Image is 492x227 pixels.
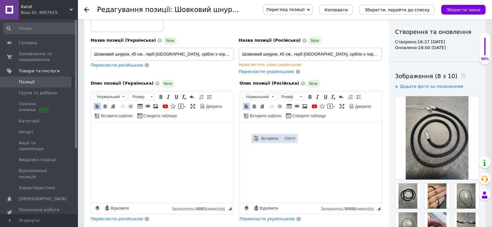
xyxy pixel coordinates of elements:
a: Максимізувати [189,103,196,110]
a: Вставити повідомлення [177,103,187,110]
a: Вставити [0,0,45,8]
span: Джерело [354,104,371,109]
h1: Редагування позиції: Шовковий шнурок, 45 см., герб України, срібло з чорнінням [97,6,388,14]
span: 50000 [344,207,355,211]
a: Курсив (Ctrl+I) [165,93,172,100]
span: Вставити шаблон [100,113,133,119]
div: 90% Якість заповнення [479,32,490,65]
a: По лівому краю [243,103,250,110]
span: Перегляд позиції [266,7,304,12]
span: Нормальний [243,93,269,100]
div: Створено: 16:27 [DATE] [395,39,479,45]
div: Зображення (8 з 10) [395,72,479,80]
div: Назва містить слова українською [239,62,382,67]
a: Підкреслений (Ctrl+U) [173,93,180,100]
a: Вставити/видалити нумерований список [198,93,205,100]
input: Наприклад, H&M жіноча сукня зелена 38 розмір вечірня максі з блискітками [239,48,382,61]
span: New [308,37,322,45]
span: Назва позиції (Російська) [239,38,301,43]
a: Вставити іконку [169,103,177,110]
span: Імпорт [19,129,34,135]
a: Вставити шаблон [94,112,134,119]
span: Групи та добірки [19,90,57,96]
span: Відновити [259,206,278,211]
span: Опис позиції (Українська) [91,81,154,86]
a: Зображення [301,103,308,110]
span: Відновлення позицій [19,168,60,180]
a: Створити таблицю [136,112,178,119]
a: Вставити/видалити маркований список [206,93,213,100]
a: Вставити/Редагувати посилання (Ctrl+L) [144,103,151,110]
span: Опис позиції (Російська) [240,81,299,86]
a: Розмір [278,93,304,101]
span: Акції та промокоди [19,140,60,152]
span: Копіювати [324,7,348,12]
a: Зменшити відступ [119,103,126,110]
span: Нормальний [94,93,120,100]
div: Кiлькiсть символiв [172,205,228,211]
a: Повернути (Ctrl+Z) [188,93,195,100]
span: Перекласти українською [240,216,295,221]
span: Додати фото за посиланням [400,84,463,89]
button: Копіювати [319,5,353,15]
a: Вставити/Редагувати посилання (Ctrl+L) [293,103,301,110]
a: Додати відео з YouTube [311,103,318,110]
span: Розмір [278,93,298,100]
a: По правому краю [109,103,116,110]
a: Видалити форматування [180,93,188,100]
a: Зображення [152,103,159,110]
span: Позиції [19,79,35,85]
span: Сезонні знижки [19,101,60,113]
a: Вставити шаблон [243,112,283,119]
a: Розмір [129,93,155,101]
a: По лівому краю [94,103,101,110]
a: Збільшити відступ [127,103,134,110]
i: Зберегти зміни [446,7,480,12]
a: Зробити резервну копію зараз [243,204,250,212]
a: Таблиця [286,103,293,110]
span: Створити таблицю [291,113,326,119]
button: Зберегти зміни [441,5,486,15]
a: По центру [251,103,258,110]
a: Максимізувати [338,103,345,110]
a: Збільшити відступ [276,103,283,110]
span: Видалені позиції [19,157,56,163]
a: По правому краю [258,103,266,110]
a: Видалити форматування [330,93,337,100]
span: New [307,80,320,88]
button: Зберегти, перейти до списку [359,5,435,15]
input: Пошук [3,23,76,34]
a: Жирний (Ctrl+B) [306,93,313,100]
span: Перекласти російською [91,216,143,221]
span: Створити таблицю [142,113,177,119]
div: Повернутися назад [84,7,89,12]
input: Наприклад, H&M жіноча сукня зелена 38 розмір вечірня максі з блискітками [91,48,234,61]
a: По центру [102,103,109,110]
span: Джерело [205,104,222,109]
span: Назва позиції (Українська) [91,38,156,43]
span: Товари та послуги [19,68,60,74]
iframe: Редактор, 2DE440C5-2EC3-46E0-B70F-74456B9FA168 [91,122,233,203]
a: Створити таблицю [285,112,327,119]
span: [DEMOGRAPHIC_DATA] [19,196,67,202]
span: 49901 [195,207,206,211]
a: Зробити резервну копію зараз [94,204,101,212]
div: Оновлено: 18:00 [DATE] [395,45,479,51]
span: Вставити шаблон [249,113,282,119]
span: New [161,80,175,88]
div: Кiлькiсть символiв [321,205,377,211]
span: Відновити [110,206,129,211]
a: Повернути (Ctrl+Z) [337,93,344,100]
a: Джерело [199,103,223,110]
a: Зменшити відступ [268,103,275,110]
span: Категорії [19,118,39,124]
a: Підкреслений (Ctrl+U) [322,93,329,100]
span: Розмір [129,93,148,100]
span: Перекласти українською [239,69,294,74]
span: Замовлення та повідомлення [19,51,60,63]
a: Відновити [104,204,130,212]
span: Вставити [8,0,31,8]
a: Відновити [253,204,279,212]
div: 90% [480,57,490,61]
span: Karat [21,4,70,10]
